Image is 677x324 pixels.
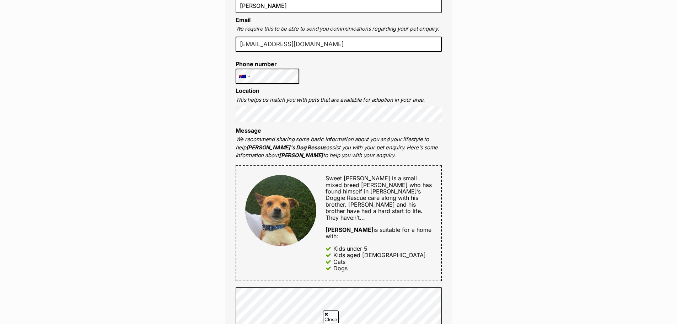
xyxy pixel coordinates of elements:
label: Message [236,127,261,134]
div: Kids aged [DEMOGRAPHIC_DATA] [333,252,426,258]
label: Phone number [236,61,300,67]
p: This helps us match you with pets that are available for adoption in your area. [236,96,442,104]
p: We recommend sharing some basic information about you and your lifestyle to help assist you with ... [236,136,442,160]
div: Kids under 5 [333,245,367,252]
span: Close [323,310,339,323]
p: We require this to be able to send you communications regarding your pet enquiry. [236,25,442,33]
div: is suitable for a home with: [326,227,432,240]
label: Email [236,16,251,23]
label: Location [236,87,259,94]
img: Pablo [245,175,316,246]
div: Australia: +61 [236,69,252,84]
span: Sweet [PERSON_NAME] is a small mixed breed [PERSON_NAME] who has found himself in [PERSON_NAME]’s... [326,175,432,208]
div: Dogs [333,265,348,271]
strong: [PERSON_NAME]'s Dog Rescue [246,144,327,151]
div: Cats [333,259,345,265]
span: [PERSON_NAME] and his brother have had a hard start to life. They haven’t... [326,201,423,221]
strong: [PERSON_NAME] [326,226,374,233]
strong: [PERSON_NAME] [279,152,323,159]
